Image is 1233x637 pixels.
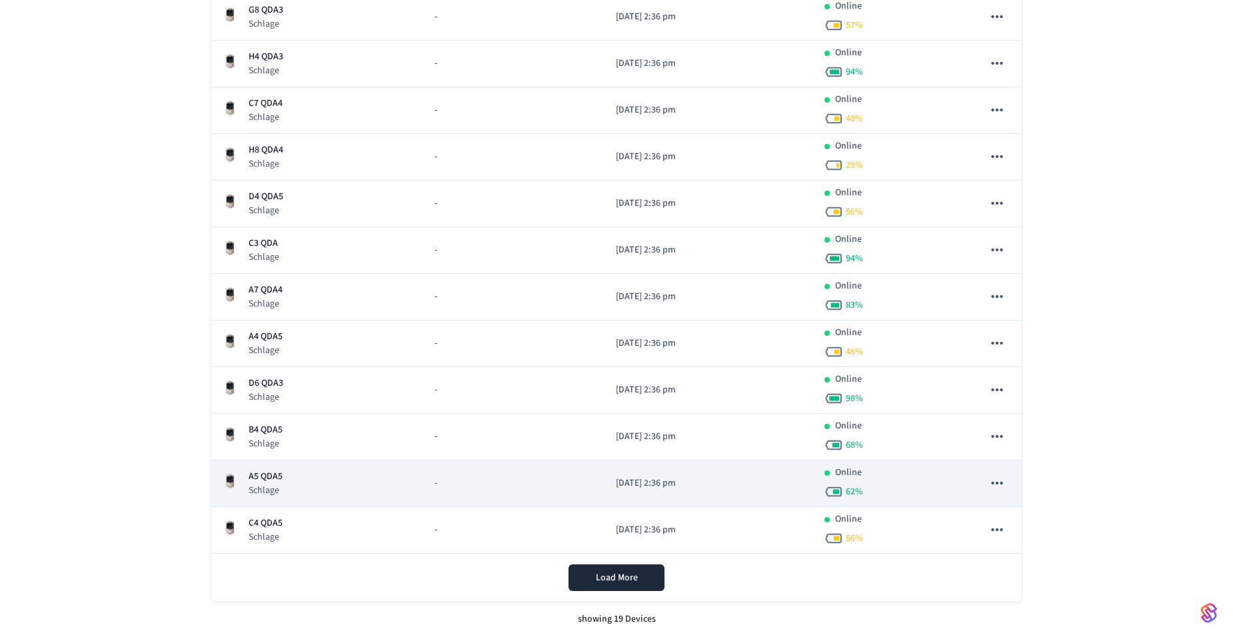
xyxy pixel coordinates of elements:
[846,65,863,79] span: 94 %
[616,150,804,164] p: [DATE] 2:36 pm
[222,100,238,116] img: Schlage Sense Smart Deadbolt with Camelot Trim, Front
[846,299,863,312] span: 83 %
[835,372,862,386] p: Online
[435,290,437,304] span: -
[1201,602,1217,624] img: SeamLogoGradient.69752ec5.svg
[249,111,283,124] p: Schlage
[222,53,238,69] img: Schlage Sense Smart Deadbolt with Camelot Trim, Front
[222,7,238,23] img: Schlage Sense Smart Deadbolt with Camelot Trim, Front
[222,333,238,349] img: Schlage Sense Smart Deadbolt with Camelot Trim, Front
[616,476,804,490] p: [DATE] 2:36 pm
[249,283,283,297] p: A7 QDA4
[249,470,283,484] p: A5 QDA5
[249,251,279,264] p: Schlage
[249,390,283,404] p: Schlage
[249,3,283,17] p: G8 QDA3
[846,112,863,125] span: 48 %
[846,392,863,405] span: 98 %
[249,17,283,31] p: Schlage
[846,532,863,545] span: 56 %
[211,602,1022,637] div: showing 19 Devices
[249,330,283,344] p: A4 QDA5
[846,345,863,358] span: 48 %
[835,466,862,480] p: Online
[835,279,862,293] p: Online
[435,10,437,24] span: -
[616,10,804,24] p: [DATE] 2:36 pm
[249,64,283,77] p: Schlage
[846,485,863,498] span: 62 %
[249,423,283,437] p: B4 QDA5
[435,197,437,211] span: -
[616,243,804,257] p: [DATE] 2:36 pm
[249,97,283,111] p: C7 QDA4
[846,19,863,32] span: 57 %
[249,344,283,357] p: Schlage
[846,438,863,452] span: 68 %
[222,473,238,489] img: Schlage Sense Smart Deadbolt with Camelot Trim, Front
[222,240,238,256] img: Schlage Sense Smart Deadbolt with Camelot Trim, Front
[569,564,664,591] button: Load More
[222,380,238,396] img: Schlage Sense Smart Deadbolt with Camelot Trim, Front
[249,204,283,217] p: Schlage
[222,287,238,303] img: Schlage Sense Smart Deadbolt with Camelot Trim, Front
[616,430,804,444] p: [DATE] 2:36 pm
[435,336,437,350] span: -
[616,197,804,211] p: [DATE] 2:36 pm
[846,252,863,265] span: 94 %
[249,50,283,64] p: H4 QDA3
[596,571,638,584] span: Load More
[435,476,437,490] span: -
[222,520,238,536] img: Schlage Sense Smart Deadbolt with Camelot Trim, Front
[249,437,283,450] p: Schlage
[616,103,804,117] p: [DATE] 2:36 pm
[249,190,283,204] p: D4 QDA5
[616,290,804,304] p: [DATE] 2:36 pm
[435,523,437,537] span: -
[249,484,283,497] p: Schlage
[616,383,804,397] p: [DATE] 2:36 pm
[846,205,863,219] span: 56 %
[435,243,437,257] span: -
[222,147,238,163] img: Schlage Sense Smart Deadbolt with Camelot Trim, Front
[435,150,437,164] span: -
[835,512,862,526] p: Online
[435,103,437,117] span: -
[835,233,862,247] p: Online
[435,57,437,71] span: -
[616,336,804,350] p: [DATE] 2:36 pm
[249,516,283,530] p: C4 QDA5
[249,376,283,390] p: D6 QDA3
[222,426,238,442] img: Schlage Sense Smart Deadbolt with Camelot Trim, Front
[249,237,279,251] p: C3 QDA
[616,523,804,537] p: [DATE] 2:36 pm
[249,530,283,544] p: Schlage
[835,139,862,153] p: Online
[435,383,437,397] span: -
[835,419,862,433] p: Online
[249,297,283,311] p: Schlage
[249,157,283,171] p: Schlage
[835,46,862,60] p: Online
[222,193,238,209] img: Schlage Sense Smart Deadbolt with Camelot Trim, Front
[835,93,862,107] p: Online
[846,159,863,172] span: 28 %
[249,143,283,157] p: H8 QDA4
[835,326,862,340] p: Online
[616,57,804,71] p: [DATE] 2:36 pm
[835,186,862,200] p: Online
[435,430,437,444] span: -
